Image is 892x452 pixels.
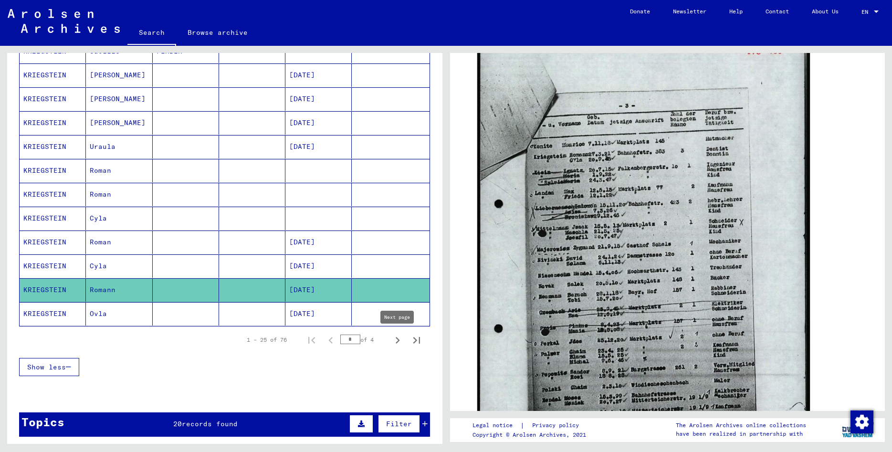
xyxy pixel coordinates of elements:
[285,278,352,302] mat-cell: [DATE]
[302,330,321,349] button: First page
[86,302,152,326] mat-cell: Ovla
[86,278,152,302] mat-cell: Romann
[173,420,182,428] span: 20
[472,431,590,439] p: Copyright © Arolsen Archives, 2021
[676,430,806,438] p: have been realized in partnership with
[19,358,79,376] button: Show less
[8,9,120,33] img: Arolsen_neg.svg
[20,159,86,182] mat-cell: KRIEGSTEIN
[20,63,86,87] mat-cell: KRIEGSTEIN
[386,420,412,428] span: Filter
[247,336,287,344] div: 1 – 25 of 76
[285,63,352,87] mat-cell: [DATE]
[86,63,152,87] mat-cell: [PERSON_NAME]
[321,330,340,349] button: Previous page
[21,413,64,431] div: Topics
[407,330,426,349] button: Last page
[340,335,388,344] div: of 4
[285,302,352,326] mat-cell: [DATE]
[285,254,352,278] mat-cell: [DATE]
[86,111,152,135] mat-cell: [PERSON_NAME]
[850,410,873,433] div: Change consent
[20,254,86,278] mat-cell: KRIEGSTEIN
[27,363,66,371] span: Show less
[472,420,590,431] div: |
[20,87,86,111] mat-cell: KRIEGSTEIN
[86,87,152,111] mat-cell: [PERSON_NAME]
[20,183,86,206] mat-cell: KRIEGSTEIN
[285,111,352,135] mat-cell: [DATE]
[86,135,152,158] mat-cell: Uraula
[86,231,152,254] mat-cell: Roman
[525,420,590,431] a: Privacy policy
[285,231,352,254] mat-cell: [DATE]
[861,9,872,15] span: EN
[176,21,259,44] a: Browse archive
[285,135,352,158] mat-cell: [DATE]
[388,330,407,349] button: Next page
[20,111,86,135] mat-cell: KRIEGSTEIN
[20,231,86,254] mat-cell: KRIEGSTEIN
[20,302,86,326] mat-cell: KRIEGSTEIN
[86,159,152,182] mat-cell: Roman
[86,207,152,230] mat-cell: Cyla
[472,420,520,431] a: Legal notice
[850,410,873,433] img: Change consent
[20,207,86,230] mat-cell: KRIEGSTEIN
[182,420,238,428] span: records found
[840,418,876,441] img: yv_logo.png
[20,135,86,158] mat-cell: KRIEGSTEIN
[676,421,806,430] p: The Arolsen Archives online collections
[20,278,86,302] mat-cell: KRIEGSTEIN
[127,21,176,46] a: Search
[378,415,420,433] button: Filter
[86,183,152,206] mat-cell: Roman
[86,254,152,278] mat-cell: Cyla
[285,87,352,111] mat-cell: [DATE]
